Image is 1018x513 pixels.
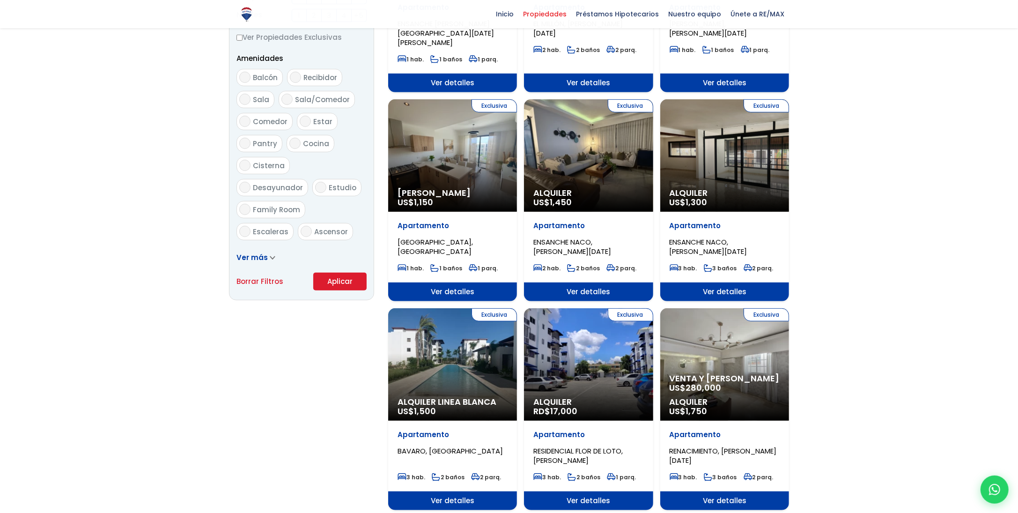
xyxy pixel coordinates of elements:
[430,55,462,63] span: 1 baños
[518,7,571,21] span: Propiedades
[253,139,277,149] span: Pantry
[670,446,777,465] span: RENACIMIENTO, [PERSON_NAME][DATE]
[524,99,653,301] a: Exclusiva Alquiler US$1,450 Apartamento ENSANCHE NACO, [PERSON_NAME][DATE] 2 hab. 2 baños 2 parq....
[398,430,508,439] p: Apartamento
[704,264,737,272] span: 3 baños
[388,99,517,301] a: Exclusiva [PERSON_NAME] US$1,150 Apartamento [GEOGRAPHIC_DATA], [GEOGRAPHIC_DATA] 1 hab. 1 baños ...
[301,226,312,237] input: Ascensor
[744,99,789,112] span: Exclusiva
[744,473,774,481] span: 2 parq.
[300,116,311,127] input: Estar
[533,264,561,272] span: 2 hab.
[388,308,517,510] a: Exclusiva Alquiler Linea Blanca US$1,500 Apartamento BAVARO, [GEOGRAPHIC_DATA] 3 hab. 2 baños 2 p...
[430,264,462,272] span: 1 baños
[239,226,251,237] input: Escaleras
[398,196,433,208] span: US$
[524,308,653,510] a: Exclusiva Alquiler RD$17,000 Apartamento RESIDENCIAL FLOR DE LOTO, [PERSON_NAME] 3 hab. 2 baños 1...
[253,183,303,193] span: Desayunador
[660,491,789,510] span: Ver detalles
[670,221,780,230] p: Apartamento
[607,473,636,481] span: 1 parq.
[236,31,367,43] label: Ver Propiedades Exclusivas
[670,374,780,383] span: Venta y [PERSON_NAME]
[398,397,508,407] span: Alquiler Linea Blanca
[660,99,789,301] a: Exclusiva Alquiler US$1,300 Apartamento ENSANCHE NACO, [PERSON_NAME][DATE] 3 hab. 3 baños 2 parq....
[471,473,501,481] span: 2 parq.
[744,264,774,272] span: 2 parq.
[664,7,726,21] span: Nuestro equipo
[491,7,518,21] span: Inicio
[236,35,243,41] input: Ver Propiedades Exclusivas
[239,204,251,215] input: Family Room
[606,264,636,272] span: 2 parq.
[660,308,789,510] a: Exclusiva Venta y [PERSON_NAME] US$280,000 Alquiler US$1,750 Apartamento RENACIMIENTO, [PERSON_NA...
[290,72,301,83] input: Recibidor
[236,253,275,262] a: Ver más
[533,221,643,230] p: Apartamento
[432,473,465,481] span: 2 baños
[398,446,503,456] span: BAVARO, [GEOGRAPHIC_DATA]
[608,99,653,112] span: Exclusiva
[670,237,747,256] span: ENSANCHE NACO, [PERSON_NAME][DATE]
[670,19,747,38] span: [PERSON_NAME], [PERSON_NAME][DATE]
[398,473,425,481] span: 3 hab.
[253,95,269,104] span: Sala
[253,117,288,126] span: Comedor
[239,94,251,105] input: Sala
[239,72,251,83] input: Balcón
[550,196,572,208] span: 1,450
[533,46,561,54] span: 2 hab.
[472,308,517,321] span: Exclusiva
[670,473,697,481] span: 3 hab.
[388,74,517,92] span: Ver detalles
[315,182,326,193] input: Estudio
[704,473,737,481] span: 3 baños
[670,430,780,439] p: Apartamento
[239,138,251,149] input: Pantry
[533,446,623,465] span: RESIDENCIAL FLOR DE LOTO, [PERSON_NAME]
[236,275,283,287] a: Borrar Filtros
[236,253,268,262] span: Ver más
[313,273,367,290] button: Aplicar
[608,308,653,321] span: Exclusiva
[329,183,356,193] span: Estudio
[281,94,293,105] input: Sala/Comedor
[303,139,329,149] span: Cocina
[533,473,561,481] span: 3 hab.
[533,397,643,407] span: Alquiler
[253,73,278,82] span: Balcón
[398,188,508,198] span: [PERSON_NAME]
[239,116,251,127] input: Comedor
[670,188,780,198] span: Alquiler
[472,99,517,112] span: Exclusiva
[388,491,517,510] span: Ver detalles
[414,196,433,208] span: 1,150
[741,46,770,54] span: 1 parq.
[670,397,780,407] span: Alquiler
[398,55,424,63] span: 1 hab.
[533,237,611,256] span: ENSANCHE NACO, [PERSON_NAME][DATE]
[236,52,367,64] p: Amenidades
[744,308,789,321] span: Exclusiva
[398,237,473,256] span: [GEOGRAPHIC_DATA], [GEOGRAPHIC_DATA]
[686,382,722,394] span: 280,000
[533,430,643,439] p: Apartamento
[314,227,348,237] span: Ascensor
[567,46,600,54] span: 2 baños
[524,491,653,510] span: Ver detalles
[670,264,697,272] span: 3 hab.
[567,264,600,272] span: 2 baños
[469,55,498,63] span: 1 parq.
[239,160,251,171] input: Cisterna
[571,7,664,21] span: Préstamos Hipotecarios
[670,46,696,54] span: 1 hab.
[533,188,643,198] span: Alquiler
[313,117,332,126] span: Estar
[606,46,636,54] span: 2 parq.
[660,74,789,92] span: Ver detalles
[533,19,623,38] span: EL MILLÓN, [PERSON_NAME][DATE]
[686,196,708,208] span: 1,300
[295,95,350,104] span: Sala/Comedor
[398,405,436,417] span: US$
[686,405,708,417] span: 1,750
